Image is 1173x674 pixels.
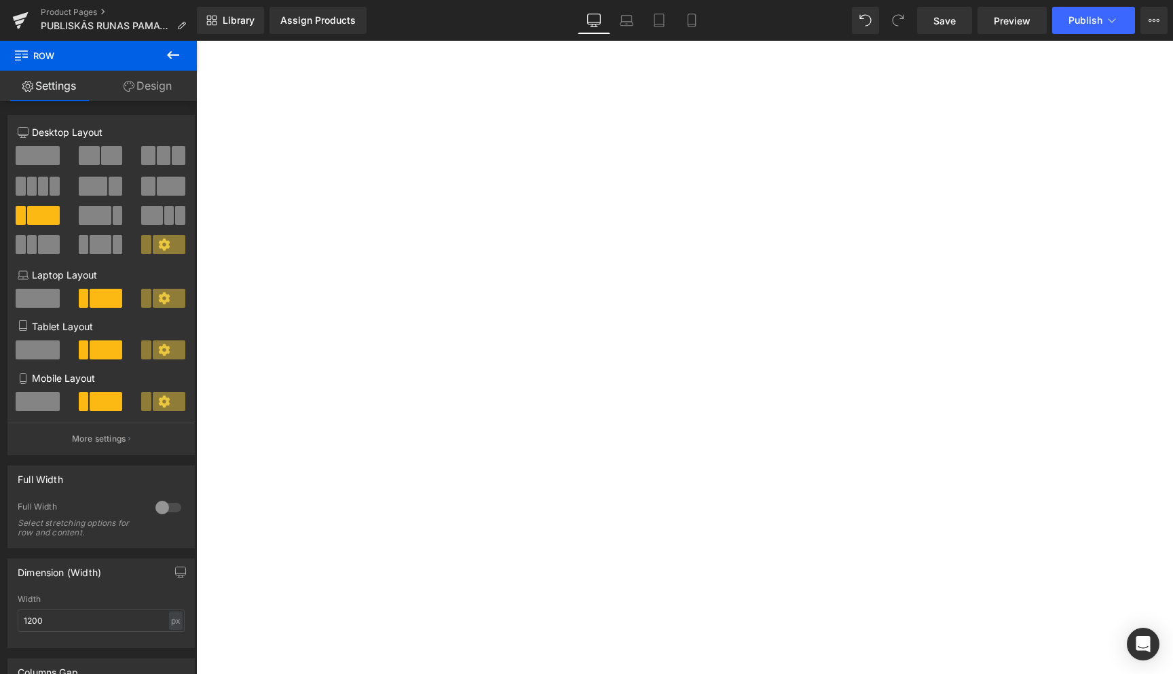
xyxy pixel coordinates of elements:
[852,7,879,34] button: Undo
[197,7,264,34] a: New Library
[41,20,171,31] span: PUBLISKĀS RUNAS PAMATI-2
[994,14,1030,28] span: Preview
[18,501,142,516] div: Full Width
[280,15,356,26] div: Assign Products
[18,319,185,334] p: Tablet Layout
[1052,7,1135,34] button: Publish
[977,7,1047,34] a: Preview
[18,268,185,282] p: Laptop Layout
[675,7,708,34] a: Mobile
[169,611,183,630] div: px
[41,7,197,18] a: Product Pages
[643,7,675,34] a: Tablet
[8,423,194,455] button: More settings
[18,595,185,604] div: Width
[98,71,197,101] a: Design
[1068,15,1102,26] span: Publish
[933,14,956,28] span: Save
[72,433,126,445] p: More settings
[223,14,255,26] span: Library
[578,7,610,34] a: Desktop
[1140,7,1168,34] button: More
[14,41,149,71] span: Row
[18,125,185,139] p: Desktop Layout
[18,518,140,537] div: Select stretching options for row and content.
[18,466,63,485] div: Full Width
[18,559,101,578] div: Dimension (Width)
[18,609,185,632] input: auto
[610,7,643,34] a: Laptop
[885,7,912,34] button: Redo
[1127,628,1159,660] div: Open Intercom Messenger
[18,371,185,385] p: Mobile Layout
